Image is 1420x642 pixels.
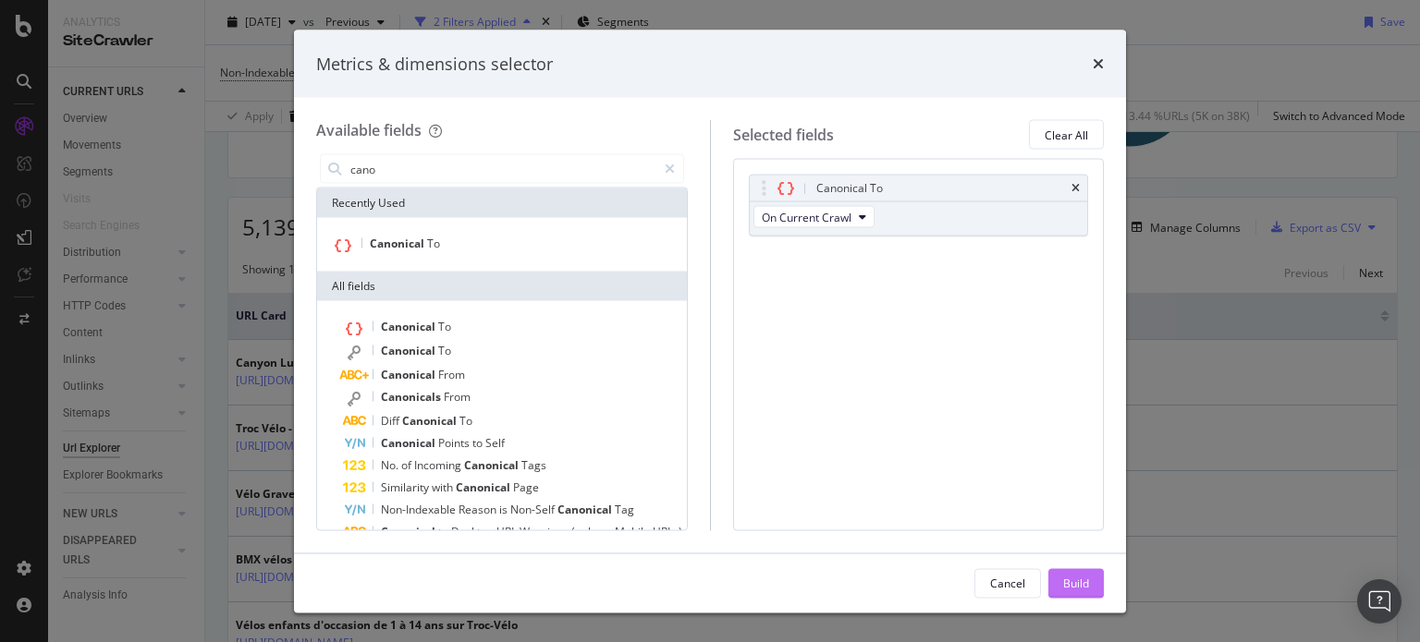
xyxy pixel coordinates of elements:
[381,457,401,473] span: No.
[427,236,440,251] span: To
[1357,579,1402,624] div: Open Intercom Messenger
[1071,183,1080,194] div: times
[459,502,499,517] span: Reason
[459,413,472,429] span: To
[816,179,883,198] div: Canonical To
[510,502,557,517] span: Non-Self
[762,209,851,224] span: On Current Crawl
[499,502,510,517] span: is
[1093,52,1104,76] div: times
[521,457,546,473] span: Tags
[381,367,438,382] span: Canonical
[456,479,513,495] span: Canonical
[402,413,459,429] span: Canonical
[414,457,464,473] span: Incoming
[1048,568,1104,598] button: Build
[432,479,456,495] span: with
[438,367,465,382] span: From
[316,120,422,140] div: Available fields
[990,575,1025,590] div: Cancel
[438,343,451,358] span: To
[316,52,553,76] div: Metrics & dimensions selector
[1029,120,1104,150] button: Clear All
[513,479,539,495] span: Page
[381,319,438,334] span: Canonical
[401,457,414,473] span: of
[444,389,471,405] span: From
[438,319,451,334] span: To
[749,175,1089,236] div: Canonical TotimesOn Current Crawl
[472,435,485,451] span: to
[974,568,1041,598] button: Cancel
[1045,127,1088,142] div: Clear All
[733,124,834,145] div: Selected fields
[485,435,505,451] span: Self
[349,155,656,183] input: Search by field name
[557,502,615,517] span: Canonical
[317,272,687,301] div: All fields
[317,188,687,218] div: Recently Used
[381,389,444,405] span: Canonicals
[615,502,634,517] span: Tag
[381,502,459,517] span: Non-Indexable
[381,343,438,358] span: Canonical
[381,435,438,451] span: Canonical
[381,479,432,495] span: Similarity
[370,236,427,251] span: Canonical
[294,30,1126,612] div: modal
[438,435,472,451] span: Points
[381,413,402,429] span: Diff
[1063,575,1089,590] div: Build
[464,457,521,473] span: Canonical
[753,206,875,228] button: On Current Crawl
